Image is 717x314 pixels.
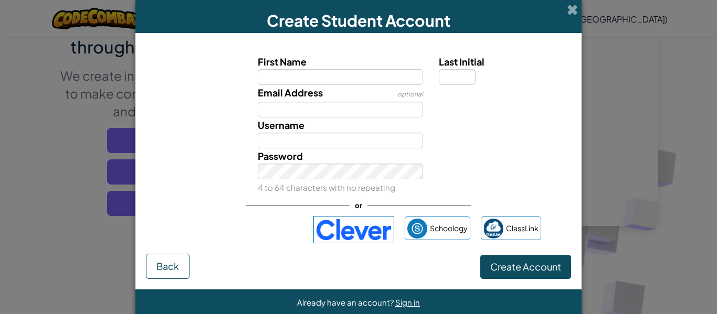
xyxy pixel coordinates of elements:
[258,182,395,192] small: 4 to 64 characters with no repeating
[258,119,304,131] span: Username
[397,90,423,98] span: optional
[439,56,484,68] span: Last Initial
[430,221,468,236] span: Schoology
[350,198,367,213] span: or
[313,216,394,243] img: clever-logo-blue.png
[258,150,303,162] span: Password
[490,261,561,273] span: Create Account
[407,219,427,239] img: schoology.png
[506,221,539,236] span: ClassLink
[258,86,323,99] span: Email Address
[297,297,395,307] span: Already have an account?
[483,219,503,239] img: classlink-logo-small.png
[156,260,179,272] span: Back
[171,218,308,241] iframe: Botón de Acceder con Google
[480,255,571,279] button: Create Account
[146,254,189,279] button: Back
[267,10,450,30] span: Create Student Account
[395,297,420,307] a: Sign in
[258,56,307,68] span: First Name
